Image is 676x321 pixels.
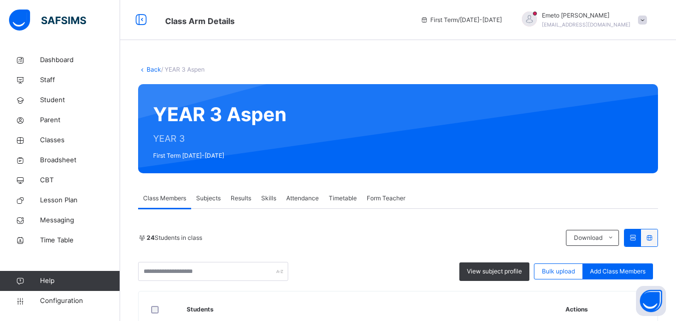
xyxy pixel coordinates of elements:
span: Attendance [286,194,319,203]
span: Students in class [147,233,202,242]
span: Staff [40,75,120,85]
div: EmetoAusten [512,11,652,29]
button: Open asap [636,286,666,316]
span: Classes [40,135,120,145]
span: Timetable [329,194,357,203]
span: Broadsheet [40,155,120,165]
span: Download [574,233,602,242]
span: [EMAIL_ADDRESS][DOMAIN_NAME] [542,22,630,28]
span: Dashboard [40,55,120,65]
span: Time Table [40,235,120,245]
span: Bulk upload [542,267,575,276]
b: 24 [147,234,155,241]
span: Emeto [PERSON_NAME] [542,11,630,20]
span: Class Arm Details [165,16,235,26]
span: Skills [261,194,276,203]
img: safsims [9,10,86,31]
span: Form Teacher [367,194,405,203]
span: Help [40,276,120,286]
span: Messaging [40,215,120,225]
a: Back [147,66,161,73]
span: / YEAR 3 Aspen [161,66,205,73]
span: Add Class Members [590,267,645,276]
span: Results [231,194,251,203]
span: Class Members [143,194,186,203]
span: CBT [40,175,120,185]
span: session/term information [420,16,502,25]
span: Subjects [196,194,221,203]
span: View subject profile [467,267,522,276]
span: Student [40,95,120,105]
span: Lesson Plan [40,195,120,205]
span: Parent [40,115,120,125]
span: Configuration [40,296,120,306]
